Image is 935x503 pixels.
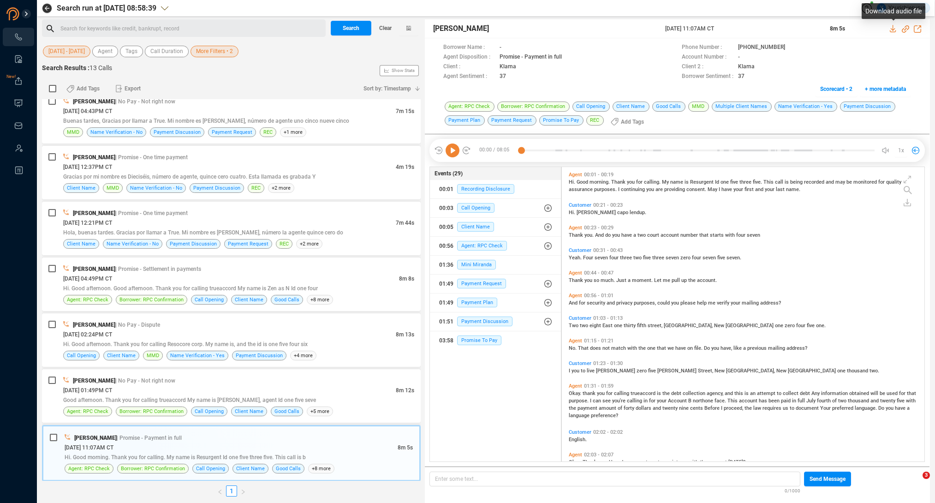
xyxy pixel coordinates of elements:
span: Resurgent [690,179,715,185]
span: Client Name [107,351,136,360]
span: that [699,232,710,238]
span: Gracias por mi nombre es Dieciséis, número de agente, quince cero cuatro. Esta llamada es grabada Y [63,174,316,180]
span: moment. [632,277,654,283]
span: [DATE] 02:24PM CT [63,331,112,338]
span: [PERSON_NAME] [657,368,698,374]
span: [DATE] 01:49PM CT [63,387,112,394]
span: Tags [125,46,137,57]
span: thank [583,390,597,396]
span: Payment Request [212,128,252,137]
span: Add Tags [77,81,100,96]
button: + more metadata [860,82,911,96]
span: does [590,345,602,351]
button: Call Duration [145,46,189,57]
button: Add Tags [605,114,649,129]
span: | Promise - One time payment [115,154,188,161]
span: [PERSON_NAME] [73,322,115,328]
span: Name Verification - Yes [170,351,225,360]
span: is [685,179,690,185]
span: REC [251,184,261,192]
span: [PERSON_NAME] [73,154,115,161]
button: Agent [92,46,118,57]
button: [DATE] - [DATE] [43,46,90,57]
span: Client Name [457,222,494,232]
span: Call Opening [195,295,224,304]
button: 01:51Payment Discussion [430,312,560,331]
span: court [647,232,661,238]
span: [PERSON_NAME] [577,210,617,216]
div: 01:36 [439,257,453,272]
button: Clear [371,21,399,36]
span: is [657,390,662,396]
span: file. [694,345,704,351]
span: +4 more [290,351,316,360]
span: [GEOGRAPHIC_DATA], [726,368,776,374]
div: 00:03 [439,201,453,216]
span: thirty [624,323,637,329]
span: Four [583,255,595,261]
span: New [715,368,726,374]
span: [DATE] - [DATE] [48,46,85,57]
span: account [661,232,680,238]
span: Name Verification - No [107,240,159,248]
span: purposes, [634,300,657,306]
span: for [878,179,886,185]
span: I [719,186,721,192]
span: lendup. [630,210,646,216]
span: [PERSON_NAME] [73,210,115,216]
button: Scorecard • 2 [815,82,858,96]
span: you [646,186,655,192]
button: 00:01Recording Disclosure [430,180,560,198]
span: is [785,179,790,185]
span: the [688,277,697,283]
span: security [587,300,607,306]
span: [PERSON_NAME] [73,377,115,384]
span: [PERSON_NAME] [596,368,637,374]
span: you. [584,232,595,238]
li: Exports [3,72,34,90]
span: thousand [847,368,869,374]
span: please [680,300,697,306]
span: | Promise - One time payment [115,210,188,216]
img: prodigal-logo [6,7,57,20]
span: we [667,345,675,351]
span: Client Name [67,184,95,192]
span: name. [786,186,800,192]
span: have [721,186,733,192]
span: Call Opening [457,203,494,213]
span: one. [816,323,826,329]
span: More Filters • 2 [196,46,233,57]
span: so [594,277,601,283]
span: one [647,345,657,351]
span: Scorecard • 2 [820,82,852,96]
span: four [796,323,807,329]
div: [PERSON_NAME]| Promise - Settlement in payments[DATE] 04:49PM CT8m 8sHi. Good afternoon. Good aft... [42,257,421,311]
div: grid [566,169,925,461]
span: calling [614,390,631,396]
span: Show Stats [392,15,415,126]
span: being [790,179,804,185]
button: More Filters • 2 [191,46,238,57]
span: New! [6,67,16,86]
span: five [717,255,727,261]
span: | No Pay - Dispute [115,322,160,328]
span: 4m 19s [396,164,414,170]
span: + more metadata [865,82,906,96]
span: address? [760,300,781,306]
span: Street, [698,368,715,374]
span: Call Duration [150,46,183,57]
div: [PERSON_NAME]| Promise - One time payment[DATE] 12:37PM CT4m 19sGracias por mi nombre es Dieciséi... [42,146,421,199]
span: Payment Plan [457,298,497,307]
span: May [708,186,719,192]
span: your [765,186,776,192]
span: [PERSON_NAME] [73,98,115,105]
span: [GEOGRAPHIC_DATA], [664,323,714,329]
span: Yeah. [569,255,583,261]
a: New! [14,77,23,86]
span: | Promise - Settlement in payments [115,266,201,272]
span: privacy [616,300,634,306]
span: monitored [853,179,878,185]
div: 01:49 [439,295,453,310]
span: you [627,179,636,185]
span: New [776,368,788,374]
